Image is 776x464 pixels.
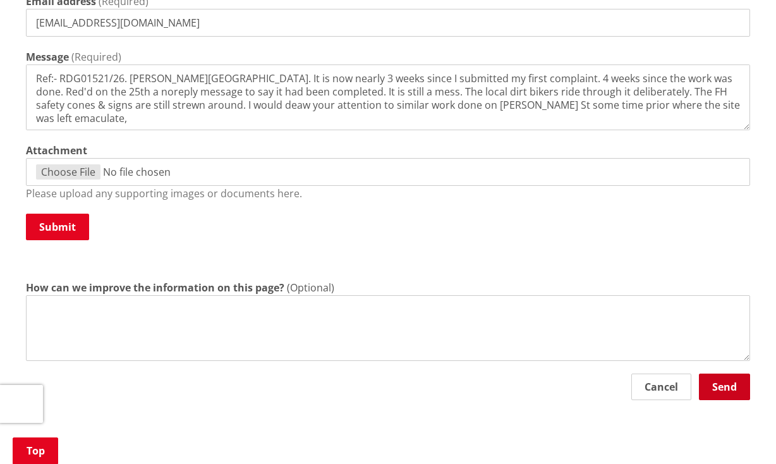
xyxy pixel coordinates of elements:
[26,186,750,201] p: Please upload any supporting images or documents here.
[26,214,89,240] button: Submit
[71,50,121,64] span: (Required)
[631,374,691,400] button: Cancel
[13,437,58,464] a: Top
[26,49,69,64] label: Message
[718,411,763,456] iframe: Messenger Launcher
[699,374,750,400] button: Send
[26,143,87,158] label: Attachment
[26,280,284,295] label: How can we improve the information on this page?
[287,281,334,295] span: (Optional)
[26,158,750,186] input: file
[26,9,750,37] input: e.g. info@waidc.govt.nz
